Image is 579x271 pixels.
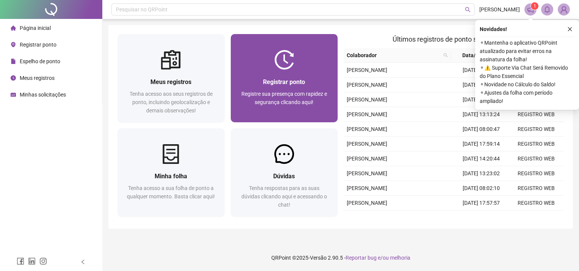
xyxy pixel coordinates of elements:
a: Meus registrosTenha acesso aos seus registros de ponto, incluindo geolocalização e demais observa... [117,34,225,122]
td: REGISTRO WEB [509,210,564,225]
span: Página inicial [20,25,51,31]
td: REGISTRO WEB [509,107,564,122]
span: ⚬ ⚠️ Suporte Via Chat Será Removido do Plano Essencial [480,64,574,80]
span: left [80,259,86,265]
span: [PERSON_NAME] [347,185,387,191]
span: [PERSON_NAME] [347,126,387,132]
span: Reportar bug e/ou melhoria [346,255,410,261]
a: Minha folhaTenha acesso a sua folha de ponto a qualquer momento. Basta clicar aqui! [117,128,225,216]
span: Registrar ponto [263,78,305,86]
span: [PERSON_NAME] [479,5,520,14]
span: Tenha acesso a sua folha de ponto a qualquer momento. Basta clicar aqui! [127,185,215,199]
span: search [465,7,471,12]
footer: QRPoint © 2025 - 2.90.5 - [102,245,579,271]
td: [DATE] 08:00:47 [454,122,509,137]
span: [PERSON_NAME] [347,67,387,73]
span: [PERSON_NAME] [347,141,387,147]
span: Registrar ponto [20,42,56,48]
td: REGISTRO WEB [509,122,564,137]
span: Data/Hora [454,51,495,59]
td: REGISTRO WEB [509,137,564,151]
span: Minhas solicitações [20,92,66,98]
span: ⚬ Mantenha o aplicativo QRPoint atualizado para evitar erros na assinatura da folha! [480,39,574,64]
span: [PERSON_NAME] [347,82,387,88]
span: Tenha respostas para as suas dúvidas clicando aqui e acessando o chat! [241,185,327,208]
span: [PERSON_NAME] [347,170,387,176]
td: REGISTRO WEB [509,151,564,166]
td: [DATE] 07:57:40 [454,63,509,78]
span: schedule [11,92,16,97]
span: [PERSON_NAME] [347,156,387,162]
span: Meus registros [150,78,191,86]
td: [DATE] 17:59:14 [454,137,509,151]
td: REGISTRO WEB [509,196,564,210]
span: Dúvidas [273,173,295,180]
span: 1 [534,3,536,9]
td: [DATE] 13:13:24 [454,107,509,122]
span: search [442,50,449,61]
span: [PERSON_NAME] [347,111,387,117]
span: search [443,53,448,58]
span: clock-circle [11,75,16,81]
span: close [567,26,573,32]
span: environment [11,42,16,47]
span: Registre sua presença com rapidez e segurança clicando aqui! [241,91,327,105]
span: facebook [17,257,24,265]
span: Versão [310,255,327,261]
span: Novidades ! [480,25,507,33]
span: [PERSON_NAME] [347,97,387,103]
span: home [11,25,16,31]
td: [DATE] 13:23:02 [454,166,509,181]
td: REGISTRO WEB [509,166,564,181]
a: Registrar pontoRegistre sua presença com rapidez e segurança clicando aqui! [231,34,338,122]
span: Minha folha [155,173,187,180]
td: [DATE] 14:20:44 [454,151,509,166]
span: Espelho de ponto [20,58,60,64]
span: Meus registros [20,75,55,81]
th: Data/Hora [451,48,504,63]
td: [DATE] 17:57:57 [454,196,509,210]
sup: 1 [531,2,538,10]
td: [DATE] 14:16:39 [454,210,509,225]
span: [PERSON_NAME] [347,200,387,206]
span: ⚬ Novidade no Cálculo do Saldo! [480,80,574,89]
span: Colaborador [347,51,440,59]
td: [DATE] 14:11:07 [454,92,509,107]
span: instagram [39,257,47,265]
span: bell [544,6,551,13]
a: DúvidasTenha respostas para as suas dúvidas clicando aqui e acessando o chat! [231,128,338,216]
td: [DATE] 17:57:47 [454,78,509,92]
span: notification [527,6,534,13]
span: linkedin [28,257,36,265]
span: Últimos registros de ponto sincronizados [393,35,515,43]
td: [DATE] 08:02:10 [454,181,509,196]
span: Tenha acesso aos seus registros de ponto, incluindo geolocalização e demais observações! [130,91,213,114]
span: file [11,59,16,64]
span: ⚬ Ajustes da folha com período ampliado! [480,89,574,105]
td: REGISTRO WEB [509,181,564,196]
img: 93474 [558,4,570,15]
